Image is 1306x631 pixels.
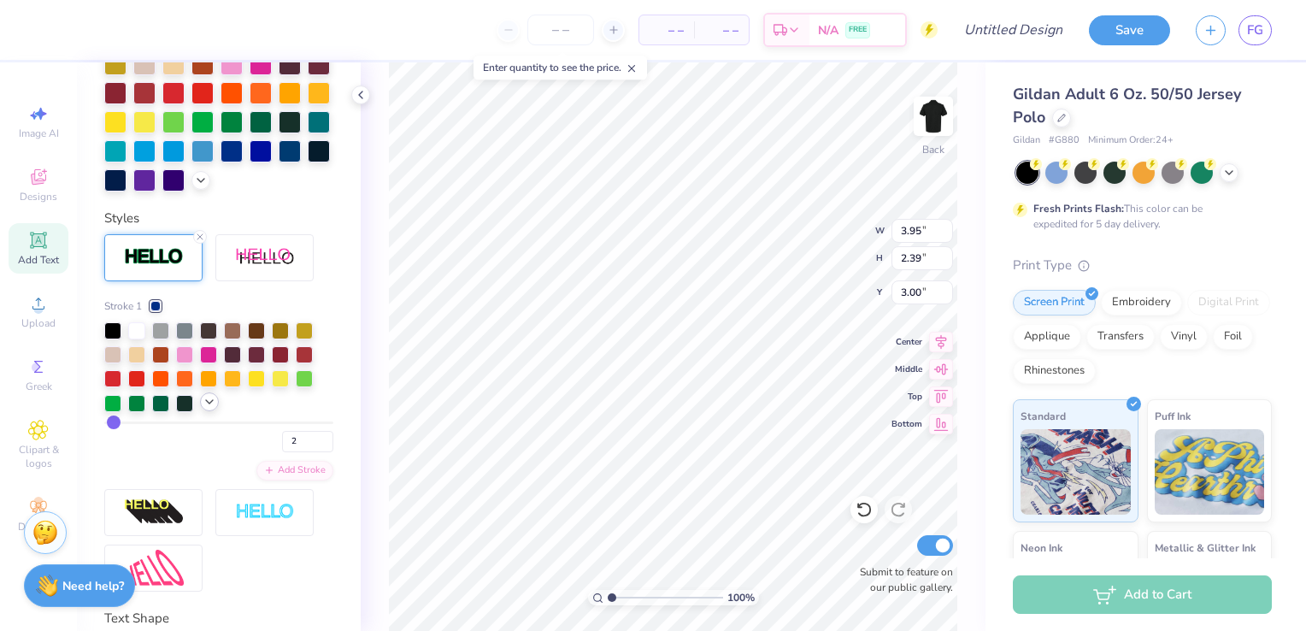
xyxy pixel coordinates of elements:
[235,247,295,268] img: Shadow
[1013,358,1096,384] div: Rhinestones
[104,209,333,228] div: Styles
[891,363,922,375] span: Middle
[818,21,838,39] span: N/A
[527,15,594,45] input: – –
[1160,324,1208,350] div: Vinyl
[1088,133,1174,148] span: Minimum Order: 24 +
[474,56,647,80] div: Enter quantity to see the price.
[104,609,333,628] div: Text Shape
[1213,324,1253,350] div: Foil
[1155,407,1191,425] span: Puff Ink
[18,520,59,534] span: Decorate
[1033,202,1124,215] strong: Fresh Prints Flash:
[1155,429,1265,515] img: Puff Ink
[850,564,953,595] label: Submit to feature on our public gallery.
[19,127,59,140] span: Image AI
[104,298,142,314] span: Stroke 1
[26,380,52,393] span: Greek
[891,391,922,403] span: Top
[704,21,738,39] span: – –
[1021,539,1062,557] span: Neon Ink
[62,578,124,594] strong: Need help?
[1049,133,1080,148] span: # G880
[20,190,57,203] span: Designs
[1013,290,1096,315] div: Screen Print
[124,498,184,526] img: 3d Illusion
[1238,15,1272,45] a: FG
[124,247,184,267] img: Stroke
[1021,407,1066,425] span: Standard
[650,21,684,39] span: – –
[1086,324,1155,350] div: Transfers
[916,99,950,133] img: Back
[1089,15,1170,45] button: Save
[891,336,922,348] span: Center
[1033,201,1244,232] div: This color can be expedited for 5 day delivery.
[1187,290,1270,315] div: Digital Print
[18,253,59,267] span: Add Text
[891,418,922,430] span: Bottom
[1013,256,1272,275] div: Print Type
[1247,21,1263,40] span: FG
[1101,290,1182,315] div: Embroidery
[235,503,295,522] img: Negative Space
[256,461,333,481] div: Add Stroke
[849,24,867,36] span: FREE
[1155,539,1256,557] span: Metallic & Glitter Ink
[922,142,944,157] div: Back
[1013,324,1081,350] div: Applique
[727,590,755,605] span: 100 %
[1013,133,1040,148] span: Gildan
[1013,84,1241,127] span: Gildan Adult 6 Oz. 50/50 Jersey Polo
[9,443,68,470] span: Clipart & logos
[950,13,1076,47] input: Untitled Design
[21,316,56,330] span: Upload
[124,550,184,587] img: Free Distort
[1021,429,1131,515] img: Standard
